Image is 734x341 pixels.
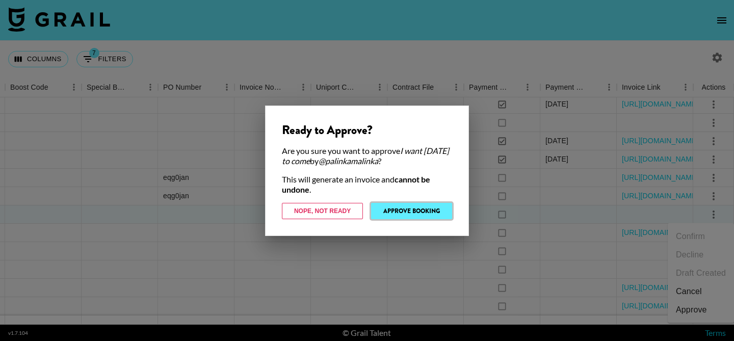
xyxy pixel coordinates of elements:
em: I want [DATE] to come [282,146,449,166]
strong: cannot be undone [282,174,430,194]
div: Are you sure you want to approve by ? [282,146,452,166]
div: Ready to Approve? [282,122,452,138]
div: This will generate an invoice and . [282,174,452,195]
em: @ palinkamalinka [319,156,378,166]
button: Nope, Not Ready [282,203,363,219]
button: Approve Booking [371,203,452,219]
